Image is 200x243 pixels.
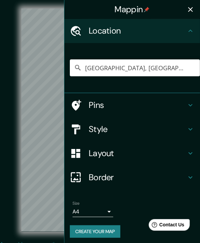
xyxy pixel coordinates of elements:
[89,148,186,159] h4: Layout
[89,100,186,111] h4: Pins
[73,201,80,206] label: Size
[64,19,200,43] div: Location
[70,59,200,76] input: Pick your city or area
[21,8,179,232] canvas: Map
[89,124,186,135] h4: Style
[70,225,120,238] button: Create your map
[144,7,149,12] img: pin-icon.png
[73,206,113,217] div: A4
[64,93,200,117] div: Pins
[64,117,200,142] div: Style
[89,172,186,183] h4: Border
[64,166,200,190] div: Border
[140,217,193,236] iframe: Help widget launcher
[64,142,200,166] div: Layout
[115,4,150,15] h4: Mappin
[89,26,186,36] h4: Location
